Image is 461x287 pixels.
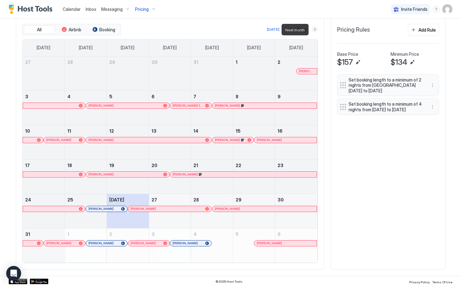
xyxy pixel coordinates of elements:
span: 2 [278,60,280,65]
span: 6 [278,232,281,237]
a: August 20, 2025 [149,160,191,171]
div: App Store [9,279,27,284]
span: [PERSON_NAME] [88,172,114,176]
button: Edit [354,59,362,66]
td: August 4, 2025 [65,91,107,125]
span: [PERSON_NAME] [88,241,114,245]
a: August 25, 2025 [65,194,107,205]
td: September 3, 2025 [149,228,191,263]
span: [PERSON_NAME] [257,241,282,245]
a: August 5, 2025 [107,91,149,102]
span: Inbox [86,7,96,12]
div: [PERSON_NAME] [215,138,251,142]
span: [PERSON_NAME] [257,138,282,142]
td: August 15, 2025 [233,125,275,159]
span: © 2025 Host Tools [215,280,242,284]
span: 14 [193,128,198,134]
a: Tuesday [115,39,141,56]
td: August 30, 2025 [275,194,317,228]
a: September 1, 2025 [65,228,107,240]
span: Pricing Rules [337,26,370,33]
td: August 7, 2025 [191,91,233,125]
span: [PERSON_NAME] [46,138,71,142]
span: Terms Of Use [432,280,452,284]
span: [DATE] [163,45,177,51]
span: [PERSON_NAME] [215,207,240,211]
div: menu [432,6,440,13]
a: Google Play Store [30,279,48,284]
span: 5 [236,232,239,237]
a: Saturday [283,39,309,56]
button: [DATE] [266,26,280,33]
span: [PERSON_NAME] [88,207,114,211]
span: [DATE] [109,197,124,202]
td: July 31, 2025 [191,56,233,91]
span: Next month [285,28,305,32]
a: September 2, 2025 [107,228,149,240]
span: [PERSON_NAME] [215,104,240,108]
a: September 5, 2025 [233,228,275,240]
span: 16 [278,128,282,134]
span: 23 [278,163,283,168]
span: 5 [109,94,112,99]
td: September 2, 2025 [107,228,149,263]
button: Airbnb [56,25,87,34]
td: August 20, 2025 [149,159,191,194]
a: August 3, 2025 [23,91,65,102]
td: September 6, 2025 [275,228,317,263]
a: August 9, 2025 [275,91,317,102]
td: July 27, 2025 [23,56,65,91]
a: August 4, 2025 [65,91,107,102]
a: July 31, 2025 [191,56,233,68]
td: September 4, 2025 [191,228,233,263]
span: [PERSON_NAME]-[PERSON_NAME] [173,104,203,108]
div: [PERSON_NAME] [173,172,314,176]
button: Edit [409,59,416,66]
span: 22 [236,163,241,168]
td: August 24, 2025 [23,194,65,228]
span: Privacy Policy [409,280,430,284]
span: 18 [67,163,72,168]
span: 29 [109,60,115,65]
span: [PERSON_NAME] [173,241,198,245]
span: 28 [193,197,199,202]
span: 31 [25,232,30,237]
span: 31 [193,60,198,65]
span: Invite Friends [401,7,427,12]
span: Pricing [135,7,149,12]
div: [PERSON_NAME] [88,207,125,211]
a: July 29, 2025 [107,56,149,68]
span: [DATE] [289,45,303,51]
td: August 29, 2025 [233,194,275,228]
span: 21 [193,163,198,168]
a: August 18, 2025 [65,160,107,171]
td: July 28, 2025 [65,56,107,91]
a: August 15, 2025 [233,125,275,137]
span: [PERSON_NAME] [299,69,314,73]
span: 15 [236,128,241,134]
td: August 6, 2025 [149,91,191,125]
a: July 27, 2025 [23,56,65,68]
a: Host Tools Logo [9,5,55,14]
span: 3 [25,94,28,99]
a: August 6, 2025 [149,91,191,102]
span: Set booking length to a minimum of 2 nights from [GEOGRAPHIC_DATA][DATE] to [DATE] [349,77,423,94]
span: [DATE] [79,45,93,51]
a: Inbox [86,6,96,12]
a: August 30, 2025 [275,194,317,205]
span: 20 [151,163,157,168]
a: August 24, 2025 [23,194,65,205]
span: Airbnb [69,27,81,33]
button: More options [429,82,436,89]
a: Calendar [63,6,81,12]
span: 1 [236,60,237,65]
a: August 17, 2025 [23,160,65,171]
a: August 19, 2025 [107,160,149,171]
span: [PERSON_NAME] [215,138,240,142]
a: August 7, 2025 [191,91,233,102]
div: [PERSON_NAME] [131,241,167,245]
div: [PERSON_NAME] [88,241,125,245]
a: Friday [241,39,267,56]
div: Add Rule [418,27,436,33]
span: [DATE] [205,45,219,51]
